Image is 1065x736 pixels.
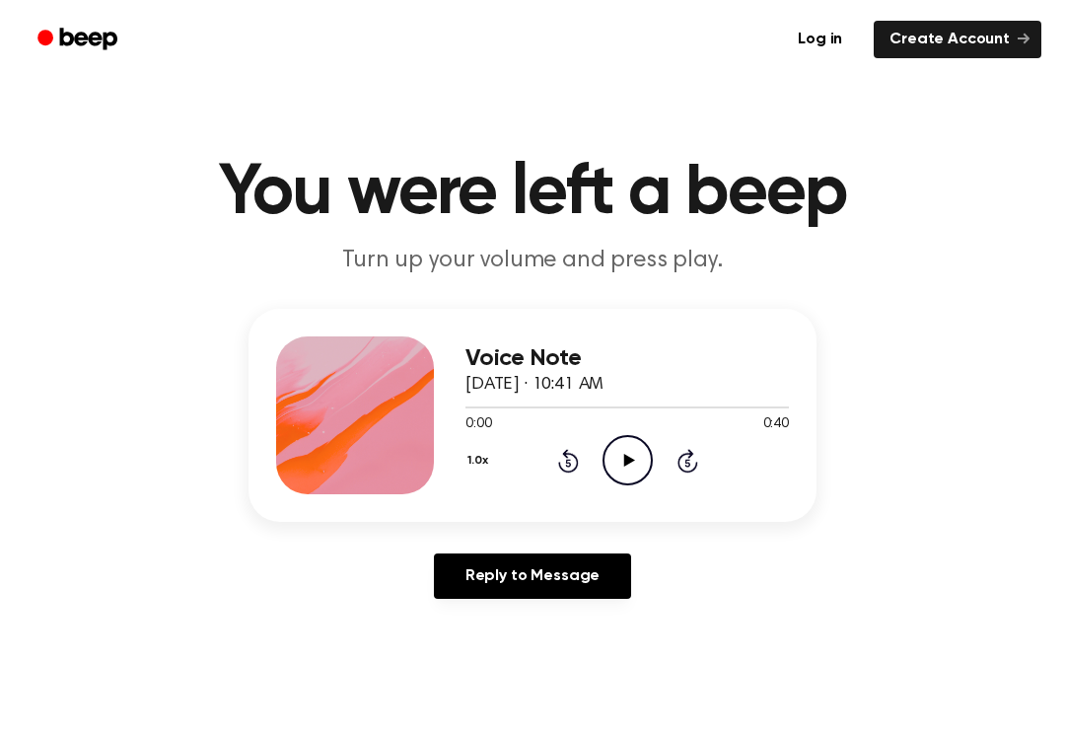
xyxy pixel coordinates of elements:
[465,444,495,478] button: 1.0x
[465,414,491,435] span: 0:00
[778,17,862,62] a: Log in
[874,21,1041,58] a: Create Account
[465,376,603,394] span: [DATE] · 10:41 AM
[434,553,631,599] a: Reply to Message
[24,21,135,59] a: Beep
[465,345,789,372] h3: Voice Note
[28,158,1037,229] h1: You were left a beep
[154,245,911,277] p: Turn up your volume and press play.
[763,414,789,435] span: 0:40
